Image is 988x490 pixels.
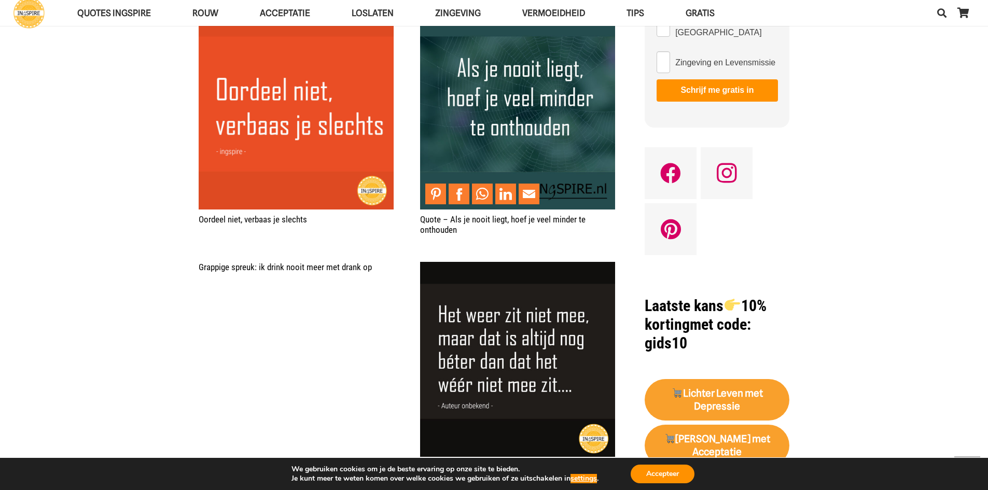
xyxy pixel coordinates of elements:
a: Grappige spreuk: ik drink nooit meer met drank op [199,262,372,272]
a: Mail to Email This [519,184,539,204]
span: QUOTES INGSPIRE [77,8,151,18]
img: 🛒 [672,388,682,398]
img: Quote: Het weer zit niet mee, maar dat is altijd nog beter dat het wéér niet mee zit... [420,262,615,457]
a: Instagram [701,147,753,199]
img: 🛒 [665,433,675,443]
input: Zingeving en Levensmissie [657,51,670,73]
img: 👉 [725,297,740,313]
strong: Lichter Leven met Depressie [672,387,763,412]
a: 🛒Lichter Leven met Depressie [645,379,789,421]
h1: met code: gids10 [645,297,789,353]
a: Quote: Het weer zit niet mee, maar dat is altijd nog beter… [420,262,615,457]
strong: [PERSON_NAME] met Acceptatie [664,433,770,458]
a: 🛒[PERSON_NAME] met Acceptatie [645,425,789,466]
li: LinkedIn [495,184,519,204]
li: Facebook [449,184,472,204]
span: GRATIS [686,8,715,18]
span: VERMOEIDHEID [522,8,585,18]
a: Pin to Pinterest [425,184,446,204]
li: Email This [519,184,542,204]
a: Share to WhatsApp [472,184,493,204]
p: We gebruiken cookies om je de beste ervaring op onze site te bieden. [291,465,599,474]
button: Accepteer [631,465,694,483]
a: Facebook [645,147,697,199]
a: Terug naar top [954,456,980,482]
span: Acceptatie [260,8,310,18]
img: Spreuk: Als je nooit liegt, hoef je veel minder te onthouden | spreuken& gezegden Ingspire [420,15,615,209]
button: settings [570,474,597,483]
li: Pinterest [425,184,449,204]
span: ROUW [192,8,218,18]
a: Quote – Als je nooit liegt, hoef je veel minder te onthouden [420,214,586,235]
p: Je kunt meer te weten komen over welke cookies we gebruiken of ze uitschakelen in . [291,474,599,483]
a: Share to Facebook [449,184,469,204]
span: Zingeving [435,8,481,18]
li: WhatsApp [472,184,495,204]
span: TIPS [627,8,644,18]
a: Pinterest [645,203,697,255]
span: Zingeving en Levensmissie [675,56,775,69]
a: Quote – Als je nooit liegt, hoef je veel minder te onthouden [420,15,615,209]
a: Oordeel niet, verbaas je slechts [199,15,394,209]
span: Loslaten [352,8,394,18]
strong: Laatste kans 10% korting [645,297,767,333]
a: Share to LinkedIn [495,184,516,204]
a: Oordeel niet, verbaas je slechts [199,214,307,225]
button: Schrijf me gratis in [657,79,777,101]
img: Citaat Oordeel niet, verbaas je slechts | spreuken ingspire.nl [199,15,394,209]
